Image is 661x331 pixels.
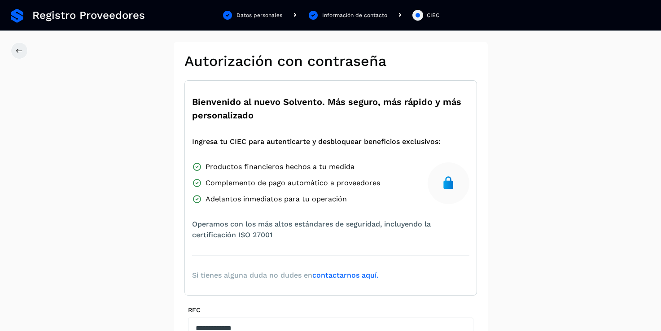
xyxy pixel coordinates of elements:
[192,219,469,240] span: Operamos con los más altos estándares de seguridad, incluyendo la certificación ISO 27001
[192,95,469,122] span: Bienvenido al nuevo Solvento. Más seguro, más rápido y más personalizado
[188,306,473,314] label: RFC
[441,176,455,190] img: secure
[192,270,378,281] span: Si tienes alguna duda no dudes en
[312,271,378,279] a: contactarnos aquí.
[236,11,282,19] div: Datos personales
[184,52,477,70] h2: Autorización con contraseña
[206,161,355,172] span: Productos financieros hechos a tu medida
[206,178,380,188] span: Complemento de pago automático a proveedores
[192,136,441,147] span: Ingresa tu CIEC para autenticarte y desbloquear beneficios exclusivos:
[322,11,387,19] div: Información de contacto
[32,9,145,22] span: Registro Proveedores
[427,11,439,19] div: CIEC
[206,194,347,205] span: Adelantos inmediatos para tu operación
